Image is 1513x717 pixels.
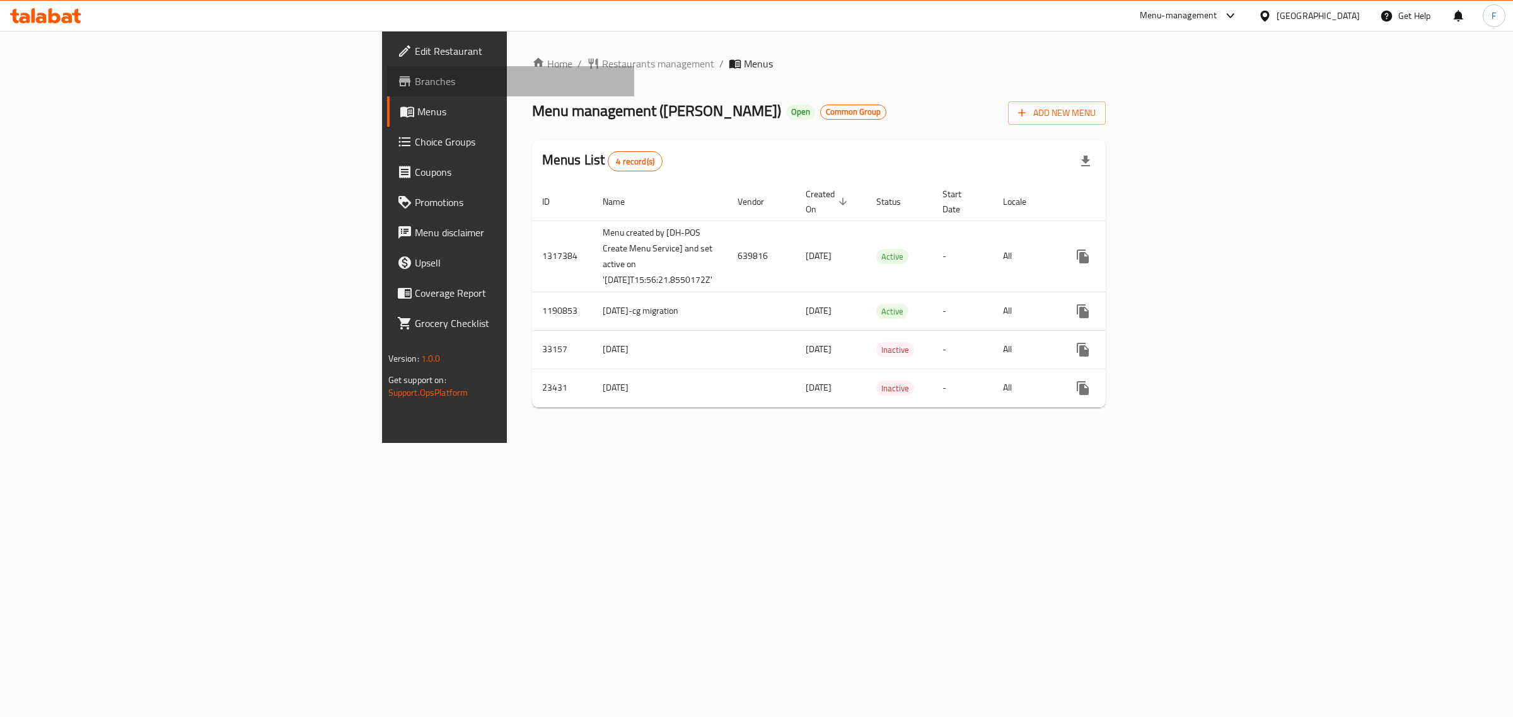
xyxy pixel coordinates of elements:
[876,342,914,357] div: Inactive
[593,369,728,407] td: [DATE]
[415,225,625,240] span: Menu disclaimer
[1058,183,1199,221] th: Actions
[719,56,724,71] li: /
[1140,8,1217,23] div: Menu-management
[421,350,441,367] span: 1.0.0
[387,36,635,66] a: Edit Restaurant
[821,106,886,117] span: Common Group
[532,183,1199,408] table: enhanced table
[608,151,663,171] div: Total records count
[1098,241,1128,272] button: Change Status
[388,384,468,401] a: Support.OpsPlatform
[932,330,993,369] td: -
[1018,105,1096,121] span: Add New Menu
[738,194,780,209] span: Vendor
[806,341,832,357] span: [DATE]
[387,217,635,248] a: Menu disclaimer
[417,104,625,119] span: Menus
[542,194,566,209] span: ID
[593,221,728,292] td: Menu created by [DH-POS Create Menu Service] and set active on '[DATE]T15:56:21.8550172Z'
[415,255,625,270] span: Upsell
[932,369,993,407] td: -
[1277,9,1360,23] div: [GEOGRAPHIC_DATA]
[415,74,625,89] span: Branches
[1008,101,1106,125] button: Add New Menu
[744,56,773,71] span: Menus
[806,186,851,217] span: Created On
[387,308,635,338] a: Grocery Checklist
[932,221,993,292] td: -
[806,302,832,319] span: [DATE]
[387,278,635,308] a: Coverage Report
[388,350,419,367] span: Version:
[387,248,635,278] a: Upsell
[415,43,625,59] span: Edit Restaurant
[876,249,908,264] div: Active
[806,379,832,396] span: [DATE]
[542,151,663,171] h2: Menus List
[1492,9,1496,23] span: F
[1068,296,1098,326] button: more
[876,250,908,264] span: Active
[993,369,1058,407] td: All
[593,292,728,330] td: [DATE]-cg migration
[1070,146,1101,176] div: Export file
[1003,194,1043,209] span: Locale
[806,248,832,264] span: [DATE]
[993,292,1058,330] td: All
[387,127,635,157] a: Choice Groups
[932,292,993,330] td: -
[1098,296,1128,326] button: Change Status
[876,194,917,209] span: Status
[415,316,625,331] span: Grocery Checklist
[876,381,914,396] span: Inactive
[993,221,1058,292] td: All
[786,106,815,117] span: Open
[415,285,625,301] span: Coverage Report
[415,195,625,210] span: Promotions
[1068,373,1098,403] button: more
[388,372,446,388] span: Get support on:
[876,304,908,319] span: Active
[415,164,625,180] span: Coupons
[387,96,635,127] a: Menus
[1068,241,1098,272] button: more
[603,194,641,209] span: Name
[387,187,635,217] a: Promotions
[387,157,635,187] a: Coupons
[608,156,662,168] span: 4 record(s)
[942,186,978,217] span: Start Date
[1098,335,1128,365] button: Change Status
[532,56,1106,71] nav: breadcrumb
[993,330,1058,369] td: All
[786,105,815,120] div: Open
[387,66,635,96] a: Branches
[532,96,781,125] span: Menu management ( [PERSON_NAME] )
[415,134,625,149] span: Choice Groups
[1098,373,1128,403] button: Change Status
[593,330,728,369] td: [DATE]
[728,221,796,292] td: 639816
[876,343,914,357] span: Inactive
[602,56,714,71] span: Restaurants management
[1068,335,1098,365] button: more
[587,56,714,71] a: Restaurants management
